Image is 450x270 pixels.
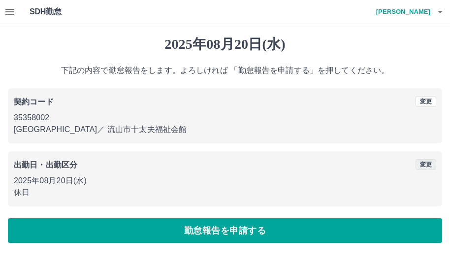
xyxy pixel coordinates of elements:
[14,187,436,199] p: 休日
[416,96,436,107] button: 変更
[8,65,442,76] p: 下記の内容で勤怠報告をします。よろしければ 「勤怠報告を申請する」を押してください。
[8,218,442,243] button: 勤怠報告を申請する
[14,124,436,135] p: [GEOGRAPHIC_DATA] ／ 流山市十太夫福祉会館
[14,175,436,187] p: 2025年08月20日(水)
[8,36,442,53] h1: 2025年08月20日(水)
[14,112,436,124] p: 35358002
[416,159,436,170] button: 変更
[14,161,77,169] b: 出勤日・出勤区分
[14,98,54,106] b: 契約コード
